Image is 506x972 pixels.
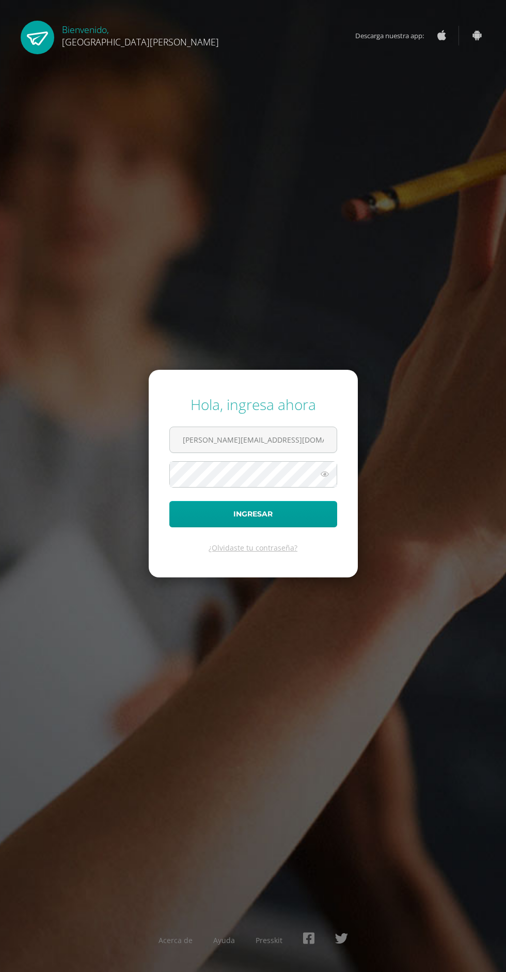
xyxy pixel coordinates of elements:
[169,395,337,414] div: Hola, ingresa ahora
[355,26,434,45] span: Descarga nuestra app:
[169,501,337,527] button: Ingresar
[170,427,337,452] input: Correo electrónico o usuario
[62,36,219,48] span: [GEOGRAPHIC_DATA][PERSON_NAME]
[213,935,235,945] a: Ayuda
[256,935,282,945] a: Presskit
[62,21,219,48] div: Bienvenido,
[159,935,193,945] a: Acerca de
[209,543,297,553] a: ¿Olvidaste tu contraseña?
